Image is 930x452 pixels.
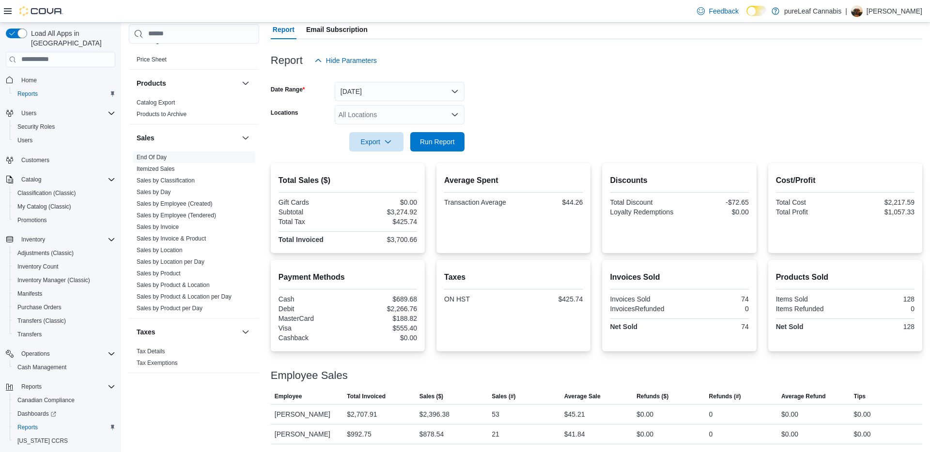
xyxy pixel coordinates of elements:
[137,304,202,312] span: Sales by Product per Day
[693,1,742,21] a: Feedback
[847,295,914,303] div: 128
[347,392,386,400] span: Total Invoiced
[10,287,119,301] button: Manifests
[137,154,167,161] a: End Of Day
[14,261,115,272] span: Inventory Count
[14,394,115,406] span: Canadian Compliance
[137,166,175,172] a: Itemized Sales
[137,281,210,289] span: Sales by Product & Location
[350,295,417,303] div: $689.68
[21,109,36,117] span: Users
[10,301,119,314] button: Purchase Orders
[350,315,417,322] div: $188.82
[682,323,749,331] div: 74
[17,234,49,245] button: Inventory
[137,293,232,301] span: Sales by Product & Location per Day
[781,408,798,420] div: $0.00
[709,408,713,420] div: 0
[847,305,914,313] div: 0
[279,271,417,283] h2: Payment Methods
[17,74,115,86] span: Home
[2,233,119,246] button: Inventory
[610,198,677,206] div: Total Discount
[14,329,115,340] span: Transfers
[347,428,372,440] div: $992.75
[279,175,417,186] h2: Total Sales ($)
[273,20,294,39] span: Report
[10,186,119,200] button: Classification (Classic)
[14,274,94,286] a: Inventory Manager (Classic)
[21,350,50,358] span: Operations
[419,428,444,440] div: $878.54
[137,246,183,254] span: Sales by Location
[709,6,738,16] span: Feedback
[137,270,181,277] a: Sales by Product
[14,274,115,286] span: Inventory Manager (Classic)
[271,370,348,381] h3: Employee Sales
[279,236,324,243] strong: Total Invoiced
[2,347,119,361] button: Operations
[709,392,741,400] span: Refunds (#)
[306,20,368,39] span: Email Subscription
[2,173,119,186] button: Catalog
[10,434,119,448] button: [US_STATE] CCRS
[240,326,251,338] button: Taxes
[10,273,119,287] button: Inventory Manager (Classic)
[784,5,841,17] p: pureLeaf Cannabis
[564,408,585,420] div: $45.21
[610,175,748,186] h2: Discounts
[17,90,38,98] span: Reports
[867,5,922,17] p: [PERSON_NAME]
[137,153,167,161] span: End Of Day
[326,56,377,65] span: Hide Parameters
[854,428,871,440] div: $0.00
[279,198,346,206] div: Gift Cards
[854,408,871,420] div: $0.00
[14,88,42,100] a: Reports
[14,187,115,199] span: Classification (Classic)
[21,383,42,391] span: Reports
[137,327,155,337] h3: Taxes
[847,323,914,331] div: 128
[240,34,251,46] button: Pricing
[10,314,119,328] button: Transfers (Classic)
[682,305,749,313] div: 0
[137,56,167,63] span: Price Sheet
[17,381,115,392] span: Reports
[10,421,119,434] button: Reports
[17,396,75,404] span: Canadian Compliance
[17,189,76,197] span: Classification (Classic)
[137,78,166,88] h3: Products
[781,428,798,440] div: $0.00
[682,208,749,216] div: $0.00
[10,120,119,134] button: Security Roles
[279,315,346,322] div: MasterCard
[17,136,32,144] span: Users
[14,121,115,133] span: Security Roles
[137,258,204,266] span: Sales by Location per Day
[17,216,47,224] span: Promotions
[14,362,70,373] a: Cash Management
[137,347,165,355] span: Tax Details
[350,208,417,216] div: $3,274.92
[610,208,677,216] div: Loyalty Redemptions
[129,346,259,373] div: Taxes
[10,246,119,260] button: Adjustments (Classic)
[17,263,59,271] span: Inventory Count
[10,407,119,421] a: Dashboards
[14,315,70,327] a: Transfers (Classic)
[137,99,175,106] a: Catalog Export
[279,334,346,342] div: Cashback
[14,408,115,420] span: Dashboards
[2,106,119,120] button: Users
[444,271,583,283] h2: Taxes
[610,295,677,303] div: Invoices Sold
[21,176,41,183] span: Catalog
[420,137,455,147] span: Run Report
[137,293,232,300] a: Sales by Product & Location per Day
[492,408,499,420] div: 53
[137,224,179,230] a: Sales by Invoice
[682,295,749,303] div: 74
[271,424,343,444] div: [PERSON_NAME]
